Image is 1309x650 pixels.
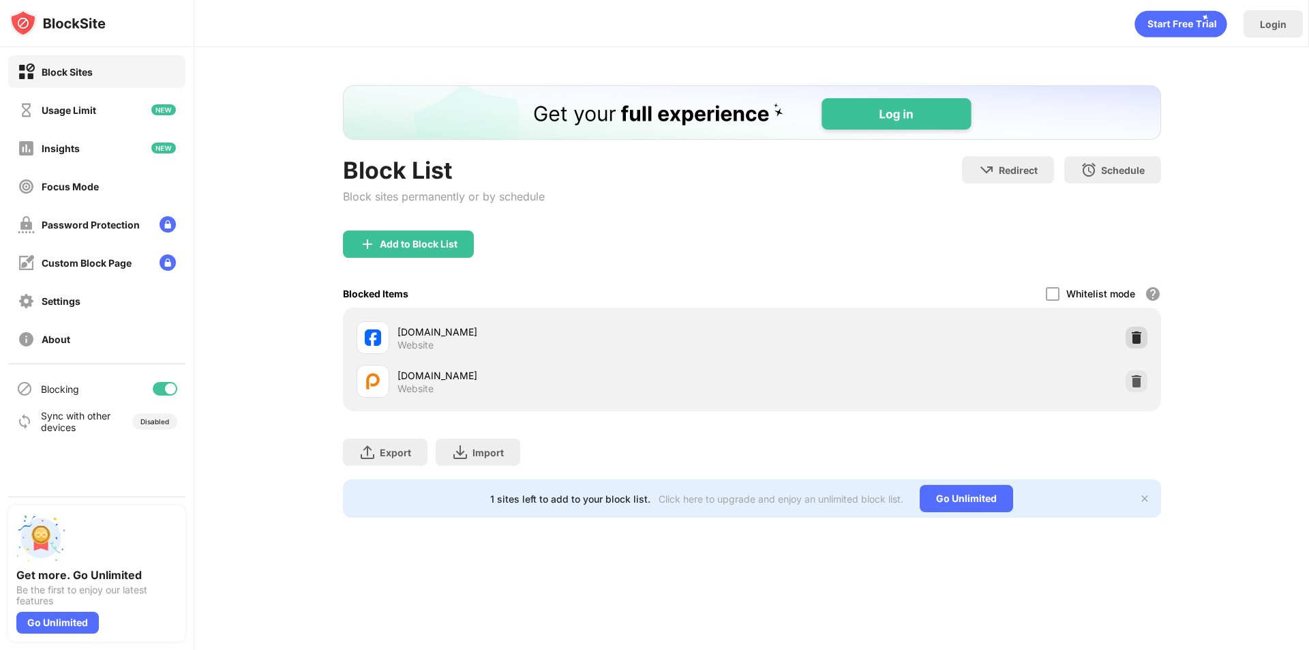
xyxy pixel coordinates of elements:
[380,447,411,458] div: Export
[1066,288,1135,299] div: Whitelist mode
[472,447,504,458] div: Import
[490,493,650,505] div: 1 sites left to add to your block list.
[365,373,381,389] img: favicons
[343,85,1161,140] iframe: Banner
[42,181,99,192] div: Focus Mode
[397,383,434,395] div: Website
[10,10,106,37] img: logo-blocksite.svg
[140,417,169,426] div: Disabled
[343,190,545,203] div: Block sites permanently or by schedule
[18,102,35,119] img: time-usage-off.svg
[18,216,35,233] img: password-protection-off.svg
[18,293,35,310] img: settings-off.svg
[343,156,545,184] div: Block List
[151,104,176,115] img: new-icon.svg
[41,383,79,395] div: Blocking
[16,585,177,606] div: Be the first to enjoy our latest features
[397,339,434,351] div: Website
[16,514,65,563] img: push-unlimited.svg
[42,334,70,345] div: About
[42,219,140,231] div: Password Protection
[160,254,176,271] img: lock-menu.svg
[18,140,35,157] img: insights-off.svg
[42,295,80,307] div: Settings
[151,143,176,153] img: new-icon.svg
[380,239,457,250] div: Add to Block List
[18,331,35,348] img: about-off.svg
[1260,18,1287,30] div: Login
[659,493,903,505] div: Click here to upgrade and enjoy an unlimited block list.
[160,216,176,233] img: lock-menu.svg
[1139,493,1150,504] img: x-button.svg
[16,612,99,634] div: Go Unlimited
[365,329,381,346] img: favicons
[343,288,408,299] div: Blocked Items
[18,63,35,80] img: block-on.svg
[18,178,35,195] img: focus-off.svg
[42,104,96,116] div: Usage Limit
[1101,164,1145,176] div: Schedule
[16,568,177,582] div: Get more. Go Unlimited
[42,143,80,154] div: Insights
[16,413,33,430] img: sync-icon.svg
[397,325,752,339] div: [DOMAIN_NAME]
[41,410,111,433] div: Sync with other devices
[1134,10,1227,38] div: animation
[920,485,1013,512] div: Go Unlimited
[42,66,93,78] div: Block Sites
[16,381,33,397] img: blocking-icon.svg
[999,164,1038,176] div: Redirect
[18,254,35,271] img: customize-block-page-off.svg
[42,257,132,269] div: Custom Block Page
[397,368,752,383] div: [DOMAIN_NAME]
